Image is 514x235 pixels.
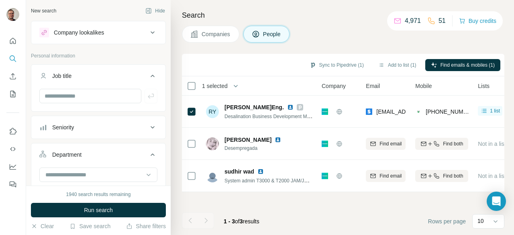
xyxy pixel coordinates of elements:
span: [EMAIL_ADDRESS][DOMAIN_NAME] [376,108,471,115]
button: Find emails & mobiles (1) [425,59,500,71]
button: Find both [415,138,468,150]
span: Find emails & mobiles (1) [441,61,495,69]
p: 10 [477,217,484,225]
button: Seniority [31,118,165,137]
span: [PERSON_NAME]Eng. [224,103,284,111]
span: 1 list [490,107,500,114]
button: Job title [31,66,165,89]
span: Find email [379,140,402,147]
span: Company [322,82,346,90]
img: provider contactout logo [415,108,422,116]
span: Companies [202,30,231,38]
button: Sync to Pipedrive (1) [304,59,369,71]
div: New search [31,7,56,14]
div: Department [52,151,82,159]
button: Clear [31,222,54,230]
button: Find both [415,170,468,182]
span: [PHONE_NUMBER] [426,108,476,115]
button: Feedback [6,177,19,192]
img: Logo of Siemens [322,173,328,179]
span: 3 [240,218,243,225]
span: 1 selected [202,82,228,90]
div: 1940 search results remaining [66,191,131,198]
p: 51 [439,16,446,26]
img: Avatar [206,137,219,150]
p: Personal information [31,52,166,59]
div: RY [206,105,219,118]
span: Mobile [415,82,432,90]
span: Find both [443,140,463,147]
span: Rows per page [428,217,466,225]
span: Email [366,82,380,90]
span: 1 - 3 [224,218,235,225]
button: Hide [140,5,171,17]
span: Not in a list [478,173,506,179]
p: 4,971 [405,16,421,26]
span: Desalination Business Development Manager [224,113,322,119]
button: Find email [366,170,406,182]
div: Company lookalikes [54,29,104,37]
div: Open Intercom Messenger [487,192,506,211]
button: Run search [31,203,166,217]
span: Desempregada [224,145,291,152]
img: Logo of Siemens [322,141,328,147]
button: Department [31,145,165,168]
div: Seniority [52,123,74,131]
button: Enrich CSV [6,69,19,84]
img: provider skrapp logo [366,108,372,116]
span: Lists [478,82,490,90]
button: Quick start [6,34,19,48]
button: Find email [366,138,406,150]
button: Company lookalikes [31,23,165,42]
span: results [224,218,259,225]
span: Find email [379,172,402,180]
button: Search [6,51,19,66]
span: sudhir wad [224,168,254,176]
span: People [263,30,281,38]
img: LinkedIn logo [257,168,264,175]
span: [PERSON_NAME] [224,136,271,144]
img: Avatar [206,170,219,182]
img: LinkedIn logo [275,137,281,143]
span: Find both [443,172,463,180]
img: LinkedIn logo [287,104,294,110]
div: Job title [52,72,71,80]
span: of [235,218,240,225]
img: Logo of Siemens [322,108,328,115]
button: Use Surfe API [6,142,19,156]
h4: Search [182,10,504,21]
button: Add to list (1) [373,59,422,71]
button: Share filters [126,222,166,230]
button: My lists [6,87,19,101]
button: Save search [69,222,110,230]
button: Use Surfe on LinkedIn [6,124,19,139]
button: Buy credits [459,15,496,27]
button: Dashboard [6,159,19,174]
span: Not in a list [478,141,506,147]
img: Avatar [6,8,19,21]
span: Run search [84,206,113,214]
